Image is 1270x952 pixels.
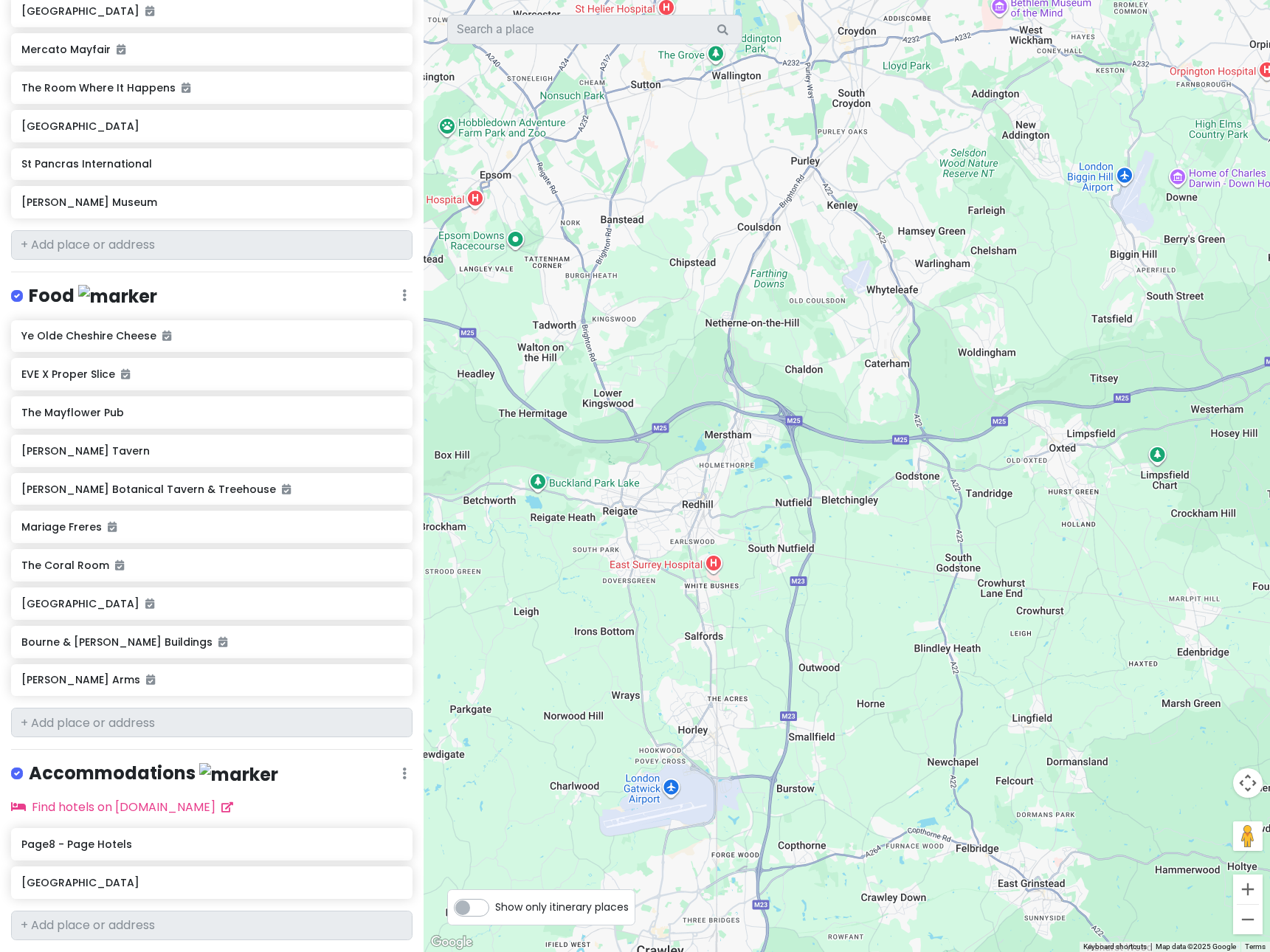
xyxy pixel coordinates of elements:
[1233,875,1263,904] button: Zoom in
[21,635,401,649] h6: Bourne & [PERSON_NAME] Buildings
[21,559,401,572] h6: The Coral Room
[11,230,413,260] input: + Add place or address
[11,911,413,940] input: + Add place or address
[78,285,157,308] img: marker
[21,196,401,209] h6: [PERSON_NAME] Museum
[162,331,171,341] i: Added to itinerary
[21,444,401,458] h6: [PERSON_NAME] Tavern
[21,406,401,419] h6: The Mayflower Pub
[29,762,278,786] h4: Accommodations
[21,120,401,133] h6: [GEOGRAPHIC_DATA]
[21,520,401,534] h6: Mariage Freres
[495,899,629,915] span: Show only itinerary places
[1233,905,1263,934] button: Zoom out
[1233,768,1263,798] button: Map camera controls
[218,637,227,647] i: Added to itinerary
[21,838,401,851] h6: Page8 - Page Hotels
[11,798,233,815] a: Find hotels on [DOMAIN_NAME]
[427,933,476,952] a: Open this area in Google Maps (opens a new window)
[21,43,401,56] h6: Mercato Mayfair
[21,81,401,94] h6: The Room Where It Happens
[21,597,401,610] h6: [GEOGRAPHIC_DATA]
[21,673,401,686] h6: [PERSON_NAME] Arms
[1083,942,1147,952] button: Keyboard shortcuts
[1245,942,1266,951] a: Terms
[21,876,401,889] h6: [GEOGRAPHIC_DATA]
[145,6,154,16] i: Added to itinerary
[199,763,278,786] img: marker
[21,368,401,381] h6: EVE X Proper Slice
[11,708,413,737] input: + Add place or address
[146,675,155,685] i: Added to itinerary
[21,329,401,342] h6: Ye Olde Cheshire Cheese
[121,369,130,379] i: Added to itinerary
[21,157,401,170] h6: St Pancras International
[447,15,742,44] input: Search a place
[427,933,476,952] img: Google
[182,83,190,93] i: Added to itinerary
[282,484,291,494] i: Added to itinerary
[115,560,124,570] i: Added to itinerary
[21,4,401,18] h6: [GEOGRAPHIC_DATA]
[145,599,154,609] i: Added to itinerary
[21,483,401,496] h6: [PERSON_NAME] Botanical Tavern & Treehouse
[117,44,125,55] i: Added to itinerary
[1156,942,1236,951] span: Map data ©2025 Google
[108,522,117,532] i: Added to itinerary
[1233,821,1263,851] button: Drag Pegman onto the map to open Street View
[29,284,157,308] h4: Food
